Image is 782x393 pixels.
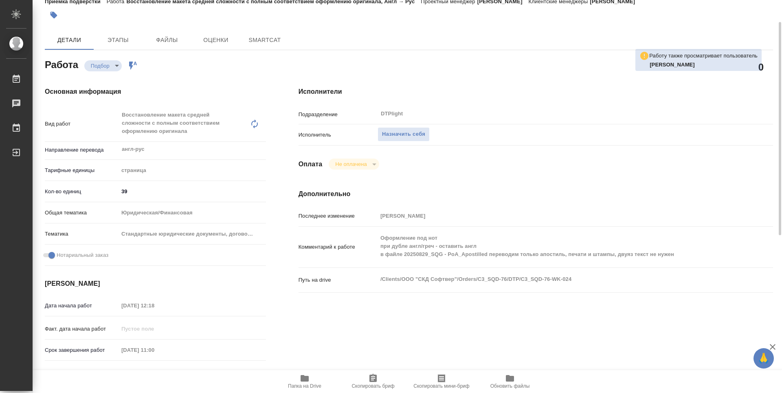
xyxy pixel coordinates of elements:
[45,325,119,333] p: Факт. дата начала работ
[45,209,119,217] p: Общая тематика
[339,370,407,393] button: Скопировать бриф
[196,35,235,45] span: Оценки
[119,300,190,311] input: Пустое поле
[757,350,771,367] span: 🙏
[45,302,119,310] p: Дата начала работ
[45,188,119,196] p: Кол-во единиц
[45,166,119,174] p: Тарифные единицы
[333,161,369,168] button: Не оплачена
[299,159,323,169] h4: Оплата
[476,370,544,393] button: Обновить файлы
[119,227,266,241] div: Стандартные юридические документы, договоры, уставы
[119,206,266,220] div: Юридическая/Финансовая
[753,348,774,369] button: 🙏
[378,127,430,141] button: Назначить себя
[299,87,773,97] h4: Исполнители
[299,189,773,199] h4: Дополнительно
[45,57,78,71] h2: Работа
[329,159,379,170] div: Подбор
[413,383,469,389] span: Скопировать мини-бриф
[649,52,758,60] p: Работу также просматривает пользователь
[490,383,530,389] span: Обновить файлы
[650,62,695,68] b: [PERSON_NAME]
[119,185,266,197] input: ✎ Введи что-нибудь
[57,251,108,259] span: Нотариальный заказ
[45,120,119,128] p: Вид работ
[299,276,378,284] p: Путь на drive
[45,230,119,238] p: Тематика
[382,130,425,139] span: Назначить себя
[45,146,119,154] p: Направление перевода
[119,163,266,177] div: страница
[45,346,119,354] p: Срок завершения работ
[147,35,187,45] span: Файлы
[299,243,378,251] p: Комментарий к работе
[378,272,734,286] textarea: /Clients/ООО "СКД Софтвер"/Orders/C3_SQD-76/DTP/C3_SQD-76-WK-024
[351,383,394,389] span: Скопировать бриф
[119,344,190,356] input: Пустое поле
[45,279,266,289] h4: [PERSON_NAME]
[99,35,138,45] span: Этапы
[299,110,378,119] p: Подразделение
[407,370,476,393] button: Скопировать мини-бриф
[45,87,266,97] h4: Основная информация
[299,212,378,220] p: Последнее изменение
[270,370,339,393] button: Папка на Drive
[650,61,758,69] p: Васильева Наталья
[299,131,378,139] p: Исполнитель
[245,35,284,45] span: SmartCat
[378,210,734,222] input: Пустое поле
[288,383,321,389] span: Папка на Drive
[84,60,122,71] div: Подбор
[119,323,190,335] input: Пустое поле
[50,35,89,45] span: Детали
[88,62,112,69] button: Подбор
[45,6,63,24] button: Добавить тэг
[378,231,734,261] textarea: Оформление под нот при дубле англ/греч - оставить англ в файле 20250829_SQG - PoA_Apostilled пере...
